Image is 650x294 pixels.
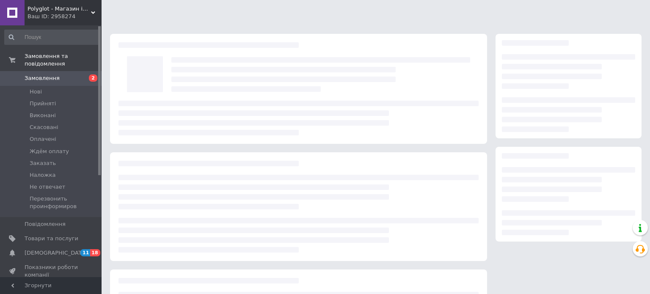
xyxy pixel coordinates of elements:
[90,249,100,256] span: 18
[30,112,56,119] span: Виконані
[4,30,100,45] input: Пошук
[30,148,69,155] span: Ждём оплату
[89,74,97,82] span: 2
[25,74,60,82] span: Замовлення
[25,52,102,68] span: Замовлення та повідомлення
[80,249,90,256] span: 11
[30,183,65,191] span: Не отвечает
[30,124,58,131] span: Скасовані
[30,135,56,143] span: Оплачені
[25,264,78,279] span: Показники роботи компанії
[25,235,78,242] span: Товари та послуги
[30,159,56,167] span: Заказать
[28,13,102,20] div: Ваш ID: 2958274
[30,88,42,96] span: Нові
[28,5,91,13] span: Polyglot - Магазин іноземної літератури
[25,249,87,257] span: [DEMOGRAPHIC_DATA]
[25,220,66,228] span: Повідомлення
[30,195,99,210] span: Перезвонить проинформиров
[30,171,56,179] span: Наложка
[30,100,56,107] span: Прийняті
